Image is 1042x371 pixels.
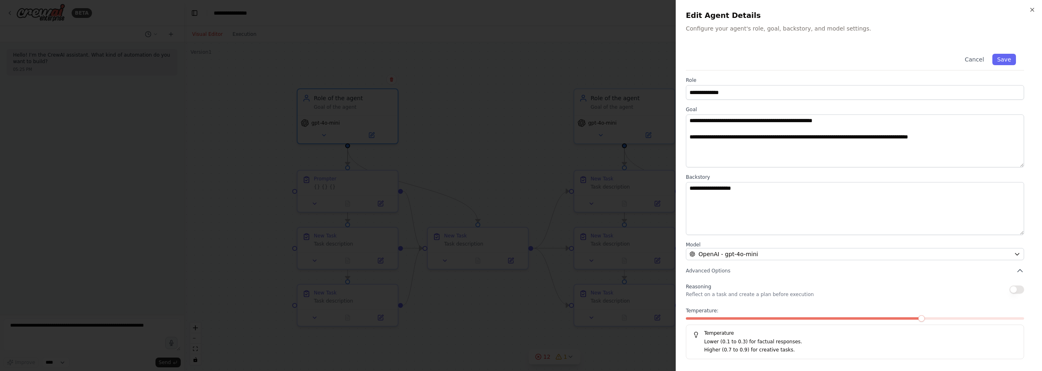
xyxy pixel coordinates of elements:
button: Save [992,54,1016,65]
span: Reasoning [686,284,711,290]
button: Cancel [960,54,989,65]
label: Backstory [686,174,1024,180]
label: Role [686,77,1024,83]
button: Advanced Options [686,267,1024,275]
h2: Edit Agent Details [686,10,1032,21]
label: Goal [686,106,1024,113]
p: Lower (0.1 to 0.3) for factual responses. [704,338,1017,346]
p: Reflect on a task and create a plan before execution [686,291,814,298]
h5: Temperature [693,330,1017,336]
p: Higher (0.7 to 0.9) for creative tasks. [704,346,1017,354]
span: Advanced Options [686,268,730,274]
span: OpenAI - gpt-4o-mini [698,250,758,258]
span: Temperature: [686,307,718,314]
button: OpenAI - gpt-4o-mini [686,248,1024,260]
label: Model [686,241,1024,248]
p: Configure your agent's role, goal, backstory, and model settings. [686,24,1032,33]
